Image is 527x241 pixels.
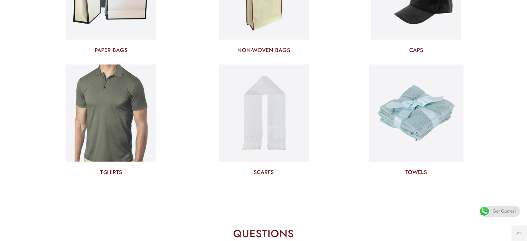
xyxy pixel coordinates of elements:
a: TOWELS [345,169,487,176]
a: PAPER BAGS [40,46,182,54]
h3: NON-WOVEN BAGS [192,46,334,54]
a: CAPS [345,46,487,54]
a: T-SHIRTS [40,169,182,176]
span: Get Quotes! [493,206,516,217]
a: SCARFS [192,169,334,176]
h2: QUESTIONS [40,229,487,239]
